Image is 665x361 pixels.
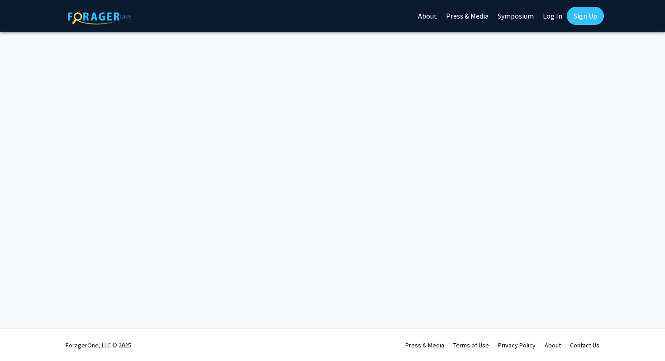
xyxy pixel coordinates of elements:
img: ForagerOne Logo [68,9,131,24]
a: About [545,341,561,349]
a: Sign Up [567,7,604,25]
a: Privacy Policy [498,341,536,349]
a: Press & Media [405,341,444,349]
div: ForagerOne, LLC © 2025 [66,329,131,361]
a: Terms of Use [453,341,489,349]
a: Contact Us [570,341,599,349]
